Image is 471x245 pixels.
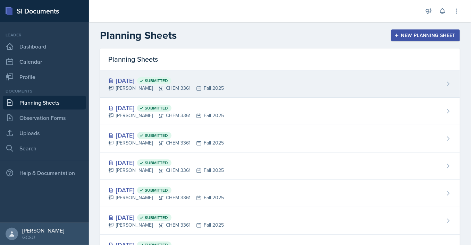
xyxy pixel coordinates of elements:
[100,49,460,70] div: Planning Sheets
[100,180,460,207] a: [DATE] Submitted [PERSON_NAME]CHEM 3361Fall 2025
[100,70,460,98] a: [DATE] Submitted [PERSON_NAME]CHEM 3361Fall 2025
[108,158,224,167] div: [DATE]
[108,167,224,174] div: [PERSON_NAME] CHEM 3361 Fall 2025
[100,98,460,125] a: [DATE] Submitted [PERSON_NAME]CHEM 3361Fall 2025
[100,207,460,235] a: [DATE] Submitted [PERSON_NAME]CHEM 3361Fall 2025
[108,213,224,222] div: [DATE]
[3,55,86,69] a: Calendar
[145,187,168,193] span: Submitted
[108,194,224,201] div: [PERSON_NAME] CHEM 3361 Fall 2025
[108,185,224,195] div: [DATE]
[3,141,86,155] a: Search
[108,76,224,85] div: [DATE]
[145,160,168,166] span: Submitted
[3,70,86,84] a: Profile
[3,96,86,110] a: Planning Sheets
[145,215,168,220] span: Submitted
[3,88,86,94] div: Documents
[145,133,168,138] span: Submitted
[100,125,460,152] a: [DATE] Submitted [PERSON_NAME]CHEM 3361Fall 2025
[108,103,224,113] div: [DATE]
[100,29,177,42] h2: Planning Sheets
[108,112,224,119] div: [PERSON_NAME] CHEM 3361 Fall 2025
[22,234,64,241] div: GCSU
[108,131,224,140] div: [DATE]
[22,227,64,234] div: [PERSON_NAME]
[108,85,224,92] div: [PERSON_NAME] CHEM 3361 Fall 2025
[145,105,168,111] span: Submitted
[3,126,86,140] a: Uploads
[100,152,460,180] a: [DATE] Submitted [PERSON_NAME]CHEM 3361Fall 2025
[108,139,224,147] div: [PERSON_NAME] CHEM 3361 Fall 2025
[145,78,168,84] span: Submitted
[396,33,455,38] div: New Planning Sheet
[3,166,86,180] div: Help & Documentation
[3,111,86,125] a: Observation Forms
[3,32,86,38] div: Leader
[108,221,224,229] div: [PERSON_NAME] CHEM 3361 Fall 2025
[3,40,86,53] a: Dashboard
[391,29,460,41] button: New Planning Sheet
